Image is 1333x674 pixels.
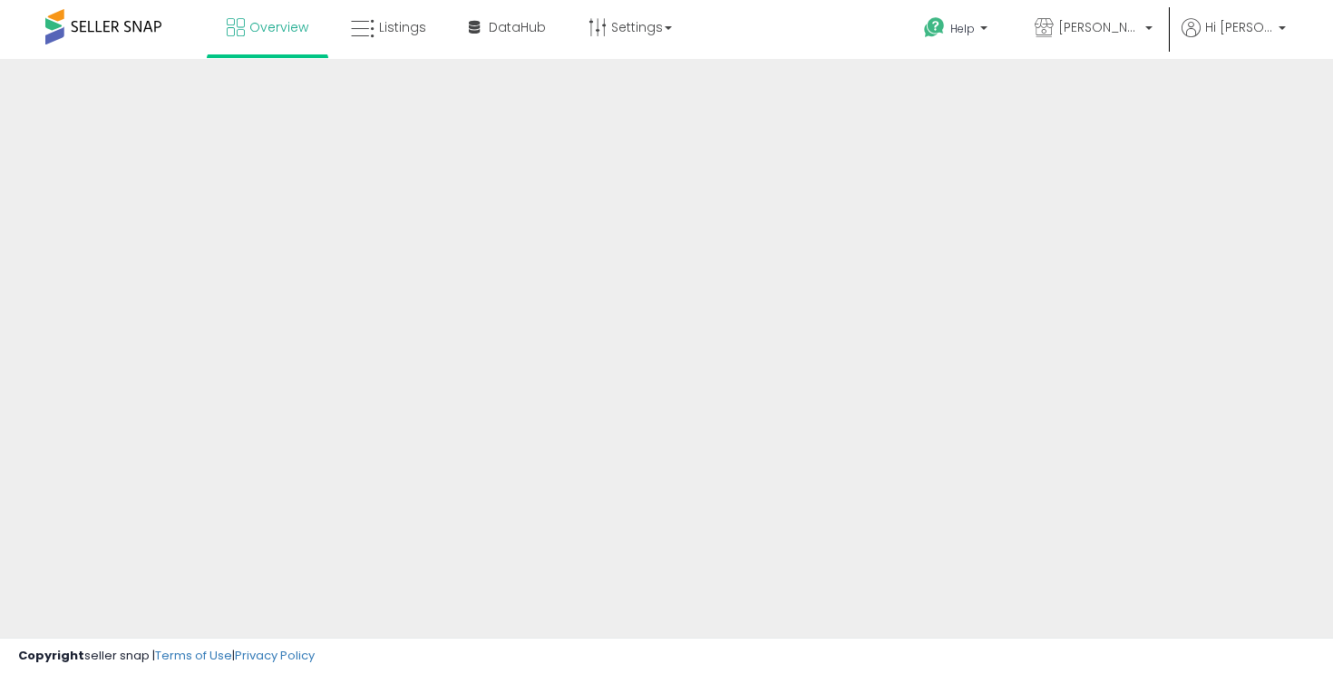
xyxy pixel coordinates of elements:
[249,18,308,36] span: Overview
[155,647,232,664] a: Terms of Use
[1058,18,1140,36] span: [PERSON_NAME] & [PERSON_NAME] LLC
[923,16,946,39] i: Get Help
[950,21,975,36] span: Help
[910,3,1006,59] a: Help
[1205,18,1273,36] span: Hi [PERSON_NAME]
[18,647,84,664] strong: Copyright
[18,648,315,665] div: seller snap | |
[1182,18,1286,59] a: Hi [PERSON_NAME]
[379,18,426,36] span: Listings
[235,647,315,664] a: Privacy Policy
[489,18,546,36] span: DataHub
